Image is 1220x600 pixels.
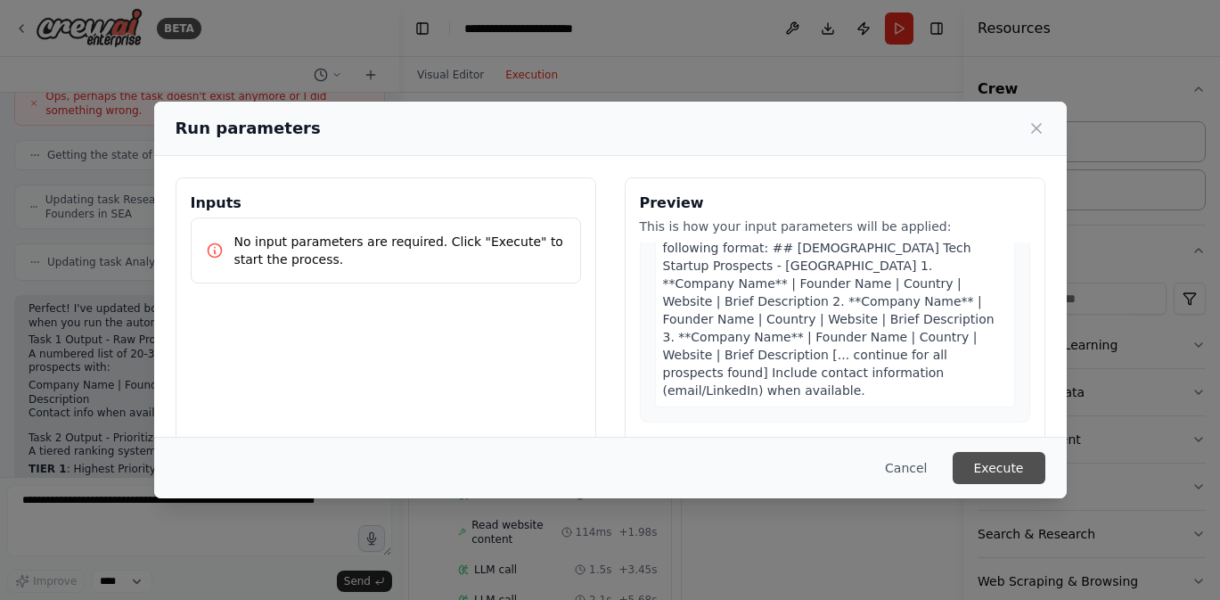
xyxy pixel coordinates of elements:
[640,193,1030,214] h3: Preview
[871,452,941,484] button: Cancel
[191,193,581,214] h3: Inputs
[953,452,1045,484] button: Execute
[176,116,321,141] h2: Run parameters
[640,218,1030,235] p: This is how your input parameters will be applied:
[234,233,566,268] p: No input parameters are required. Click "Execute" to start the process.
